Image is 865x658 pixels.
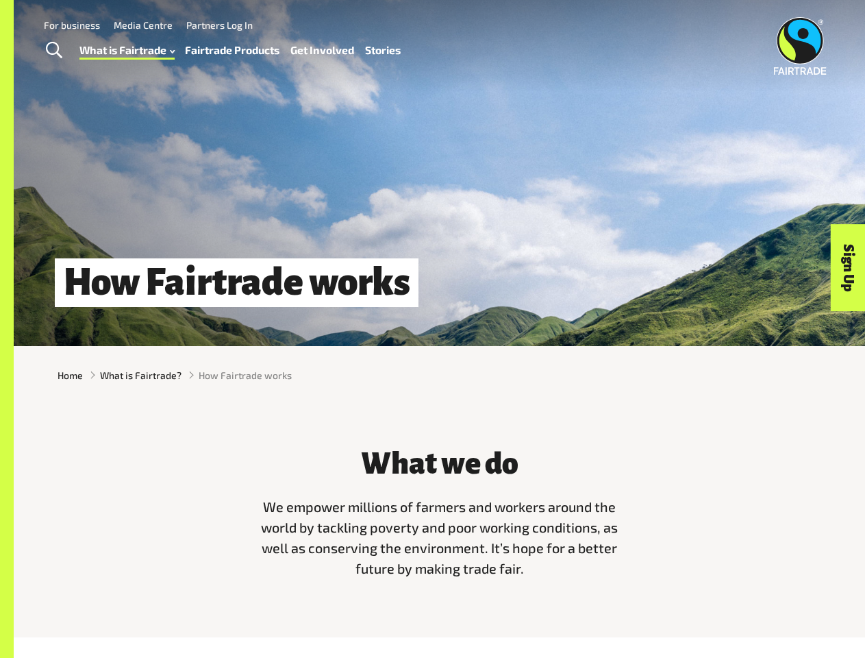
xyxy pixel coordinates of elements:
a: Fairtrade Products [185,40,279,60]
img: Fairtrade Australia New Zealand logo [774,17,827,75]
a: For business [44,19,100,31]
a: What is Fairtrade? [100,368,181,382]
h1: How Fairtrade works [55,258,418,307]
h3: What we do [253,448,627,481]
a: Stories [365,40,401,60]
a: What is Fairtrade [79,40,175,60]
a: Media Centre [114,19,173,31]
a: Toggle Search [37,34,71,68]
span: How Fairtrade works [199,368,292,382]
span: We empower millions of farmers and workers around the world by tackling poverty and poor working ... [261,498,618,576]
a: Home [58,368,83,382]
a: Partners Log In [186,19,253,31]
a: Get Involved [290,40,354,60]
